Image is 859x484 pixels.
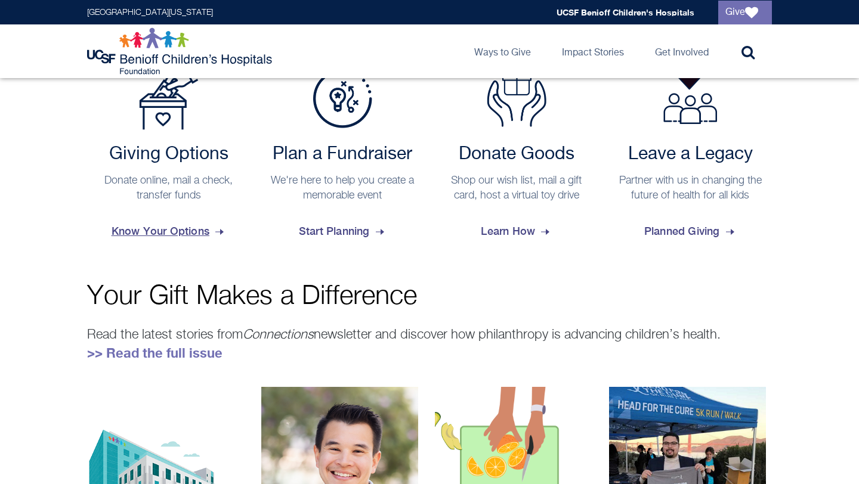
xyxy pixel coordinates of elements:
[465,24,540,78] a: Ways to Give
[87,345,223,361] a: >> Read the full issue
[243,328,314,342] em: Connections
[87,8,213,17] a: [GEOGRAPHIC_DATA][US_STATE]
[112,215,226,247] span: Know Your Options
[557,7,694,17] a: UCSF Benioff Children's Hospitals
[313,66,372,128] img: Plan a Fundraiser
[267,144,419,165] h2: Plan a Fundraiser
[487,66,546,127] img: Donate Goods
[441,144,592,165] h2: Donate Goods
[718,1,772,24] a: Give
[139,66,199,130] img: Payment Options
[87,27,275,75] img: Logo for UCSF Benioff Children's Hospitals Foundation
[93,144,245,165] h2: Giving Options
[87,283,772,310] p: Your Gift Makes a Difference
[481,215,552,247] span: Learn How
[644,215,737,247] span: Planned Giving
[87,66,251,247] a: Payment Options Giving Options Donate online, mail a check, transfer funds Know Your Options
[615,173,767,203] p: Partner with us in changing the future of health for all kids
[93,173,245,203] p: Donate online, mail a check, transfer funds
[552,24,634,78] a: Impact Stories
[435,66,598,247] a: Donate Goods Donate Goods Shop our wish list, mail a gift card, host a virtual toy drive Learn How
[645,24,718,78] a: Get Involved
[615,144,767,165] h2: Leave a Legacy
[441,173,592,203] p: Shop our wish list, mail a gift card, host a virtual toy drive
[87,325,772,363] p: Read the latest stories from newsletter and discover how philanthropy is advancing children’s hea...
[609,66,773,247] a: Leave a Legacy Partner with us in changing the future of health for all kids Planned Giving
[267,173,419,203] p: We're here to help you create a memorable event
[299,215,387,247] span: Start Planning
[261,66,425,247] a: Plan a Fundraiser Plan a Fundraiser We're here to help you create a memorable event Start Planning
